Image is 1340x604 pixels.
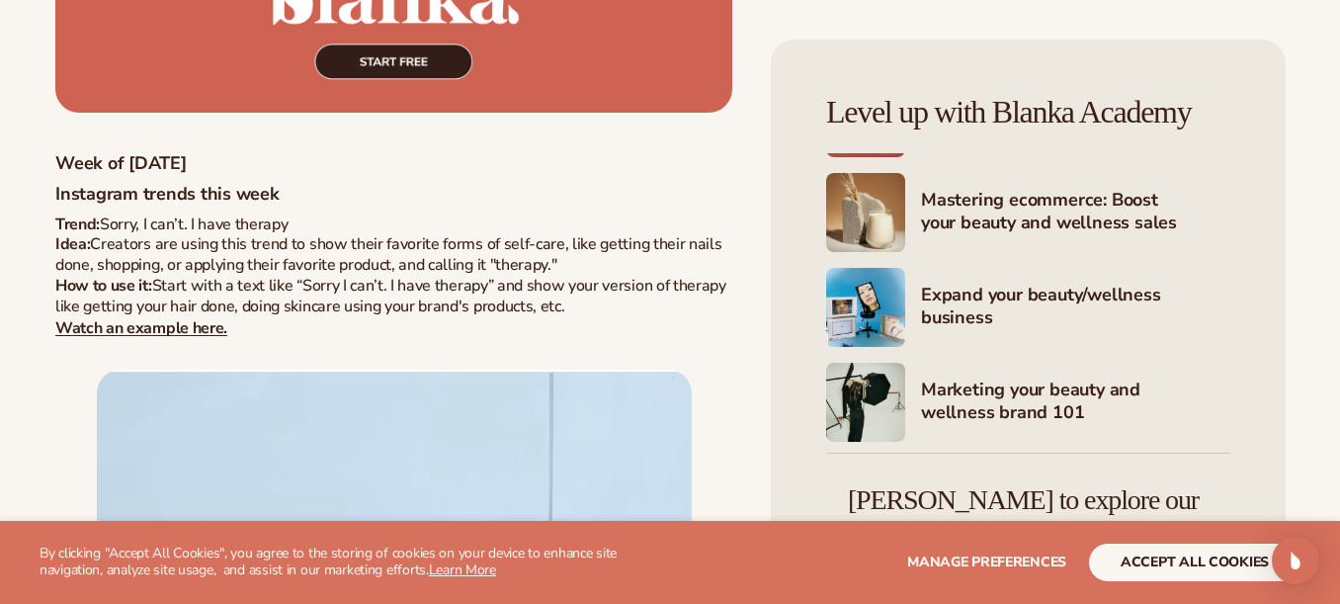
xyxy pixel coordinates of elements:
a: Shopify Image 4 Mastering ecommerce: Boost your beauty and wellness sales [826,173,1230,252]
span: Idea: [55,233,90,255]
a: Learn More [429,561,496,579]
a: Shopify Image 6 Marketing your beauty and wellness brand 101 [826,363,1230,442]
p: By clicking "Accept All Cookies", you agree to the storing of cookies on your device to enhance s... [40,546,664,579]
h4: Marketing your beauty and wellness brand 101 [921,379,1230,427]
img: Shopify Image 4 [826,173,905,252]
h4: Mastering ecommerce: Boost your beauty and wellness sales [921,189,1230,237]
button: Manage preferences [907,544,1066,581]
h4: Expand your beauty/wellness business [921,284,1230,332]
a: Shopify Image 5 Expand your beauty/wellness business [826,268,1230,347]
strong: Trend: [55,214,100,235]
button: accept all cookies [1089,544,1300,581]
strong: How to use it: [55,275,152,297]
div: Open Intercom Messenger [1272,537,1319,584]
p: Sorry, I can’t. I have therapy Creators are using this trend to show their favorite forms of self... [55,215,732,338]
img: Shopify Image 6 [826,363,905,442]
img: Shopify Image 5 [826,268,905,347]
strong: Instagram trends this week [55,182,280,206]
a: Watch an example here. [55,316,227,338]
h4: Level up with Blanka Academy [826,95,1230,129]
h4: [PERSON_NAME] to explore our 450+ private label products. Just add your brand – we handle the rest! [826,485,1220,576]
span: Manage preferences [907,553,1066,571]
